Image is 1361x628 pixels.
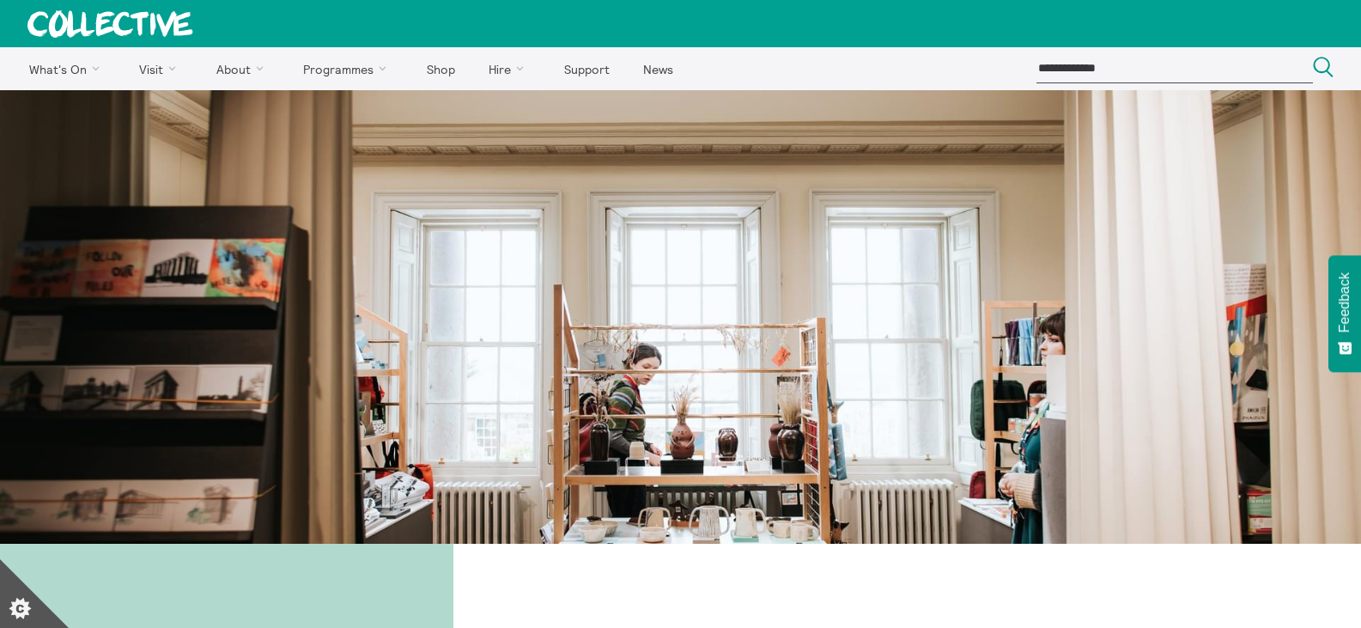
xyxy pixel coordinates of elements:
span: Feedback [1337,272,1352,332]
a: News [628,47,688,90]
button: Feedback - Show survey [1328,255,1361,372]
a: Support [549,47,624,90]
a: About [201,47,285,90]
a: Programmes [289,47,409,90]
a: What's On [14,47,121,90]
a: Hire [474,47,546,90]
a: Shop [411,47,470,90]
a: Visit [125,47,198,90]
